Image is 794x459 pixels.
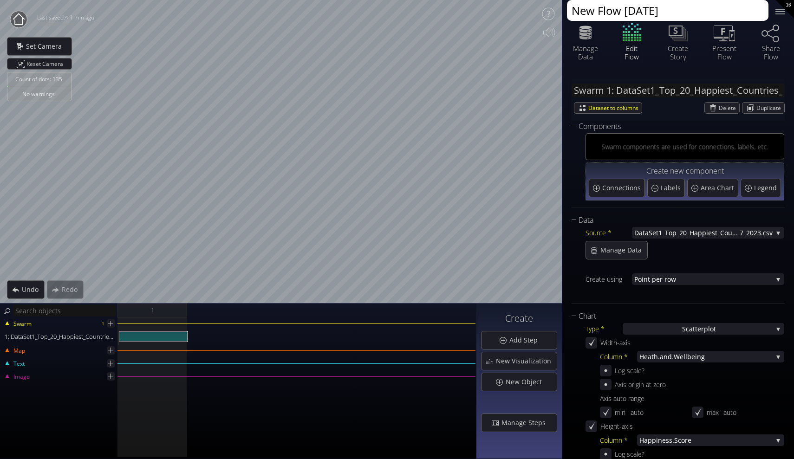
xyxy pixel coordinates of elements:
span: Connections [602,183,643,193]
span: Set Camera [26,42,67,51]
span: DataSet1_Top_20_Happiest_Countries_201 [634,227,740,239]
span: Delete [719,103,739,113]
div: 1 [102,318,104,330]
div: Axis auto range [600,393,784,404]
div: Components [572,121,773,132]
div: Column * [600,434,637,446]
span: New Visualization [495,356,557,366]
div: Undo action [7,280,45,299]
span: Labels [661,183,683,193]
span: Legend [754,183,779,193]
span: Add Step [509,336,543,345]
div: Source * [586,227,632,239]
span: Swarm [13,320,32,328]
h3: Create [481,313,557,323]
div: Present Flow [708,44,741,61]
div: 1: DataSet1_Top_20_Happiest_Countries_2017_2023.csv [1,331,118,342]
div: Share Flow [755,44,787,61]
div: Type * [586,323,623,335]
div: min [615,407,625,418]
span: .Wellbeing [672,351,773,362]
div: Create Story [662,44,694,61]
div: max [707,407,719,418]
span: ness.Score [658,434,773,446]
div: Log scale? [615,365,644,376]
div: auto [631,407,692,418]
span: nt per row [644,273,773,285]
span: Manage Steps [501,418,551,427]
span: S [682,323,686,335]
span: 1 [151,304,154,316]
span: Dataset to columns [588,103,642,113]
div: Manage Data [569,44,602,61]
span: Reset Camera [26,58,66,69]
span: Map [13,347,25,355]
span: New Object [505,377,547,387]
div: auto [723,407,785,418]
div: Column * [600,351,637,362]
div: Height-axis [600,420,647,432]
div: Create using [586,273,632,285]
span: Area Chart [701,183,736,193]
span: Poi [634,273,644,285]
span: 7_2023.csv [740,227,773,239]
div: Width-axis [600,337,647,349]
div: Create new component [589,166,781,177]
span: Text [13,360,25,368]
div: Swarm components are used for connections, labels, etc. [601,141,768,153]
span: Heath.and [639,351,672,362]
span: Happi [639,434,658,446]
span: Undo [21,285,44,294]
div: Axis origin at zero [615,379,666,390]
span: Image [13,373,30,381]
span: Duplicate [756,103,784,113]
span: catterplot [686,323,716,335]
div: Data [572,214,773,226]
input: Search objects [13,305,116,317]
div: Chart [572,310,773,322]
span: Manage Data [600,246,647,255]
